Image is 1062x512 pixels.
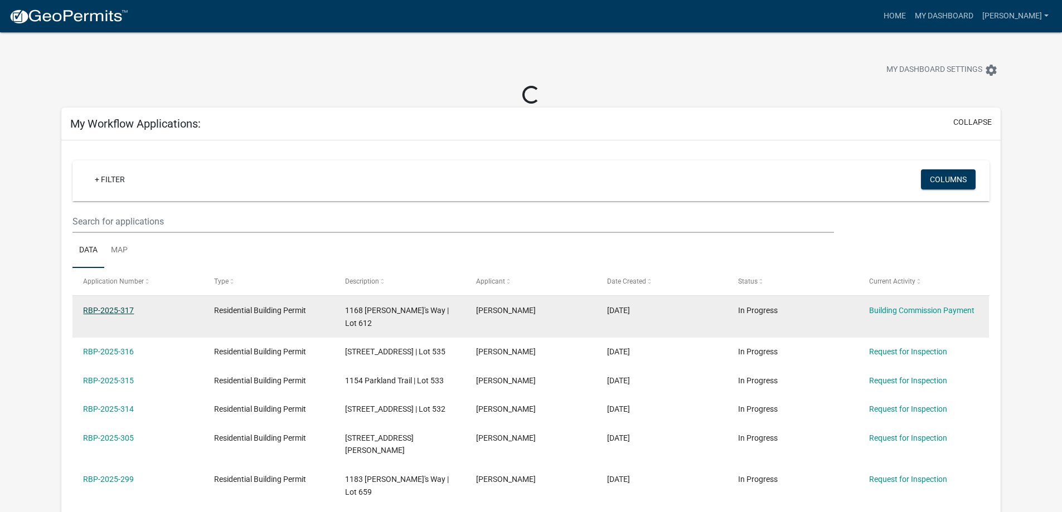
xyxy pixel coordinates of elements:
[869,376,947,385] a: Request for Inspection
[214,347,306,356] span: Residential Building Permit
[476,404,536,413] span: Stacy
[607,475,630,484] span: 08/07/2025
[607,433,630,442] span: 08/11/2025
[214,475,306,484] span: Residential Building Permit
[83,475,134,484] a: RBP-2025-299
[476,277,505,285] span: Applicant
[476,376,536,385] span: Stacy
[869,306,974,315] a: Building Commission Payment
[738,475,778,484] span: In Progress
[345,306,449,328] span: 1168 Dustin's Way | Lot 612
[83,347,134,356] a: RBP-2025-316
[83,433,134,442] a: RBP-2025-305
[869,277,915,285] span: Current Activity
[607,404,630,413] span: 08/19/2025
[345,376,444,385] span: 1154 Parkland Trail | Lot 533
[334,268,465,295] datatable-header-cell: Description
[476,347,536,356] span: Stacy
[953,116,992,128] button: collapse
[345,347,445,356] span: 1158 Parkland Trl. | Lot 535
[345,277,379,285] span: Description
[738,404,778,413] span: In Progress
[877,59,1007,81] button: My Dashboard Settingssettings
[72,233,104,269] a: Data
[886,64,982,77] span: My Dashboard Settings
[345,404,445,413] span: 1152 Parkland Trl. | Lot 532
[869,404,947,413] a: Request for Inspection
[738,376,778,385] span: In Progress
[607,306,630,315] span: 08/19/2025
[597,268,728,295] datatable-header-cell: Date Created
[921,169,976,189] button: Columns
[214,306,306,315] span: Residential Building Permit
[214,433,306,442] span: Residential Building Permit
[214,404,306,413] span: Residential Building Permit
[203,268,334,295] datatable-header-cell: Type
[104,233,134,269] a: Map
[214,376,306,385] span: Residential Building Permit
[72,268,203,295] datatable-header-cell: Application Number
[70,117,201,130] h5: My Workflow Applications:
[869,475,947,484] a: Request for Inspection
[607,347,630,356] span: 08/19/2025
[476,306,536,315] span: Stacy
[607,277,646,285] span: Date Created
[869,347,947,356] a: Request for Inspection
[476,433,536,442] span: Stacy
[345,433,414,455] span: 1166 Dustin's Way | Lot 613
[738,277,758,285] span: Status
[83,277,144,285] span: Application Number
[465,268,597,295] datatable-header-cell: Applicant
[738,306,778,315] span: In Progress
[607,376,630,385] span: 08/19/2025
[345,475,449,496] span: 1183 Dustin's Way | Lot 659
[738,347,778,356] span: In Progress
[476,475,536,484] span: Stacy
[910,6,978,27] a: My Dashboard
[858,268,989,295] datatable-header-cell: Current Activity
[83,376,134,385] a: RBP-2025-315
[727,268,858,295] datatable-header-cell: Status
[738,433,778,442] span: In Progress
[978,6,1053,27] a: [PERSON_NAME]
[869,433,947,442] a: Request for Inspection
[985,64,998,77] i: settings
[83,404,134,413] a: RBP-2025-314
[214,277,229,285] span: Type
[879,6,910,27] a: Home
[72,210,833,233] input: Search for applications
[86,169,134,189] a: + Filter
[83,306,134,315] a: RBP-2025-317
